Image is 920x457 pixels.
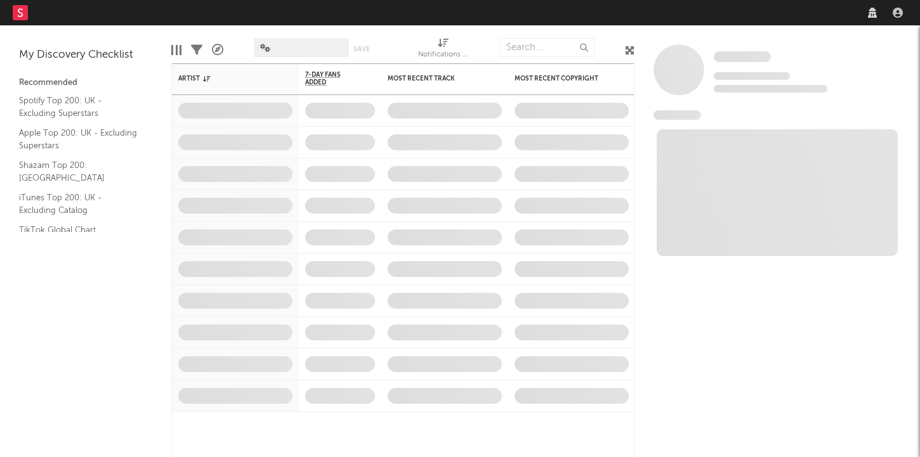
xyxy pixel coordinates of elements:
div: Filters [191,32,202,68]
span: 7-Day Fans Added [305,71,356,86]
span: Some Artist [714,51,771,62]
a: iTunes Top 200: UK - Excluding Catalog [19,191,140,217]
input: Search... [499,38,595,57]
span: 0 fans last week [714,85,827,93]
div: Artist [178,75,273,82]
div: Edit Columns [171,32,181,68]
div: Notifications (Artist) [418,32,469,68]
div: Notifications (Artist) [418,48,469,63]
a: Apple Top 200: UK - Excluding Superstars [19,126,140,152]
a: Spotify Top 200: UK - Excluding Superstars [19,94,140,120]
span: Tracking Since: [DATE] [714,72,790,80]
div: Most Recent Track [388,75,483,82]
div: My Discovery Checklist [19,48,152,63]
div: Recommended [19,75,152,91]
a: Shazam Top 200: [GEOGRAPHIC_DATA] [19,158,140,184]
div: A&R Pipeline [212,32,223,68]
a: TikTok Global Chart [19,223,140,237]
span: News Feed [654,110,701,120]
a: Some Artist [714,51,771,63]
button: Save [353,46,370,53]
div: Most Recent Copyright [515,75,610,82]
